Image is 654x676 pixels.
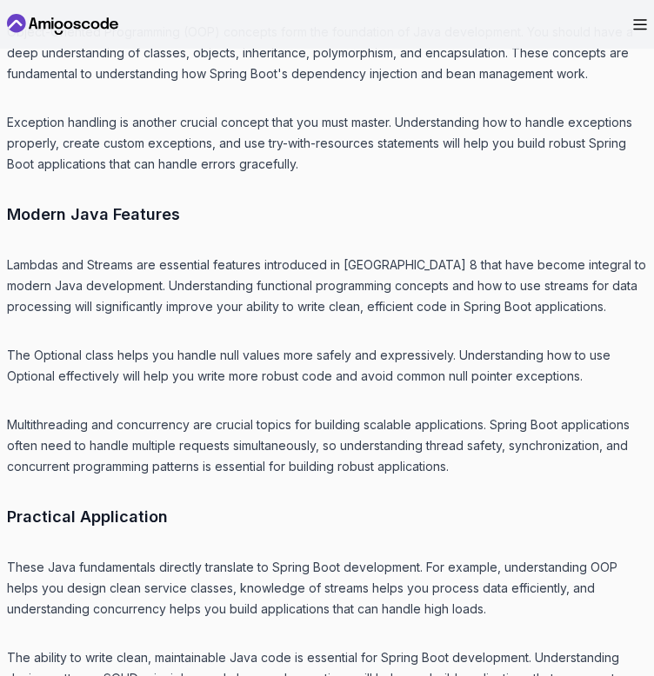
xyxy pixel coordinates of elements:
[7,505,647,529] h3: Practical Application
[7,414,647,477] p: Multithreading and concurrency are crucial topics for building scalable applications. Spring Boot...
[7,202,647,227] h3: Modern Java Features
[7,345,647,387] p: The Optional class helps you handle null values more safely and expressively. Understanding how t...
[7,557,647,620] p: These Java fundamentals directly translate to Spring Boot development. For example, understanding...
[633,19,647,30] button: Open Menu
[7,255,647,317] p: Lambdas and Streams are essential features introduced in [GEOGRAPHIC_DATA] 8 that have become int...
[7,112,647,175] p: Exception handling is another crucial concept that you must master. Understanding how to handle e...
[7,22,647,84] p: Object-Oriented Programming (OOP) concepts form the foundation of Java development. You should ha...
